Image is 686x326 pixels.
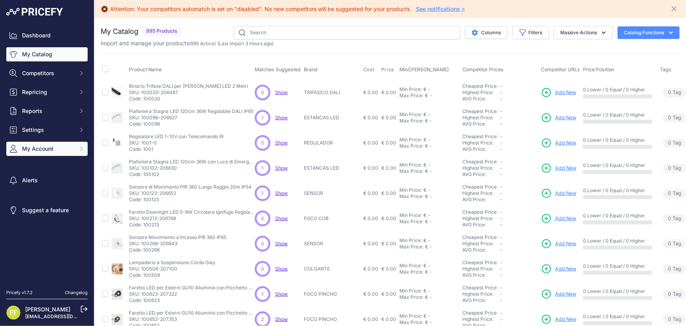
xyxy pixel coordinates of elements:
span: € 0.00 [363,165,378,171]
p: Sensore Movimiento a Incasso PIR 360 IP65 [129,234,226,241]
div: Min Price: [399,237,422,244]
span: Competitor URLs [541,67,580,72]
div: AVG Price: [462,247,500,253]
div: - [427,288,430,294]
a: Cheapest Price: [462,209,498,215]
span: - [500,291,502,297]
div: - [428,118,432,124]
span: 995 Products [142,27,182,36]
a: Suggest a feature [6,203,88,217]
span: - [500,108,502,114]
span: Add New [555,265,576,273]
span: € 0.00 [381,115,396,120]
span: 0 [668,165,671,172]
span: - [500,234,502,240]
span: - [500,259,502,265]
div: € [423,237,427,244]
div: € [425,294,428,300]
div: Highest Price: [462,316,500,322]
div: AVG Price: [462,146,500,152]
a: Dashboard [6,28,88,43]
div: Max Price: [399,118,423,124]
p: 0 Lower / 0 Equal / 0 Higher [583,238,652,244]
p: 0 Lower / 0 Equal / 0 Higher [583,137,652,143]
span: 0 [261,89,264,96]
div: - [427,162,430,168]
span: Product Name [129,67,162,72]
a: Cheapest Price: [462,108,498,114]
a: Changelog [65,290,88,295]
span: (Last import 3 Hours ago) [217,41,274,46]
div: - [427,313,430,319]
p: 0 Lower / 0 Equal / 0 Higher [583,213,652,219]
span: € 0.00 [363,266,378,272]
div: Highest Price: [462,291,500,297]
span: Show [275,266,288,272]
a: Cheapest Price: [462,133,498,139]
a: Cheapest Price: [462,234,498,240]
a: Show [275,316,288,322]
button: Catalog Functions [618,26,680,39]
p: SKU: 100102-206630 [129,165,255,171]
div: € [423,86,427,93]
span: € 0.00 [363,241,378,246]
span: Tag [663,239,686,248]
a: Show [275,165,288,171]
span: - [500,171,502,177]
span: - [500,140,502,146]
a: Show [275,190,288,196]
p: 0 Lower / 0 Equal / 0 Higher [583,263,652,269]
button: Reports [6,104,88,118]
div: Min Price: [399,111,422,118]
a: Add New [541,87,576,98]
a: Cheapest Price: [462,184,498,190]
div: - [427,212,430,219]
span: - [500,146,502,152]
span: - [500,272,502,278]
div: Max Price: [399,219,423,225]
p: ESTANCAS LED [304,165,360,171]
span: Add New [555,215,576,222]
div: - [428,168,432,174]
div: € [425,244,428,250]
a: Show [275,115,288,120]
span: € 0.00 [381,241,396,246]
div: AVG Price: [462,121,500,127]
span: € 0.00 [381,190,396,196]
div: - [428,93,432,99]
a: [EMAIL_ADDRESS][DOMAIN_NAME] [25,313,107,319]
span: Tag [663,315,686,324]
span: 2 [261,316,264,323]
div: - [427,111,430,118]
span: Min/[PERSON_NAME] [399,67,449,72]
span: - [500,190,502,196]
div: € [423,288,427,294]
a: Show [275,215,288,221]
span: Add New [555,165,576,172]
span: Tag [663,189,686,198]
span: 0 [668,215,671,222]
span: € 0.00 [363,140,378,146]
span: Tag [663,88,686,97]
p: SKU: 100652-207353 [129,316,255,322]
div: Min Price: [399,263,422,269]
div: Min Price: [399,162,422,168]
p: SKU: 100213-206768 [129,215,255,222]
p: SKU: 100623-207322 [129,291,255,297]
span: Tag [663,290,686,299]
input: Search [234,26,460,39]
a: Show [275,291,288,297]
div: - [428,269,432,275]
div: € [425,219,428,225]
span: - [500,222,502,228]
span: - [500,159,502,165]
div: - [427,86,430,93]
p: Faretto LED per Esterni GU10 Alluminio con Picchetto Simba [129,310,255,316]
div: Min Price: [399,288,422,294]
span: € 0.00 [381,291,396,297]
span: - [500,196,502,202]
span: Tags [660,67,671,72]
img: Pricefy Logo [6,8,63,16]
